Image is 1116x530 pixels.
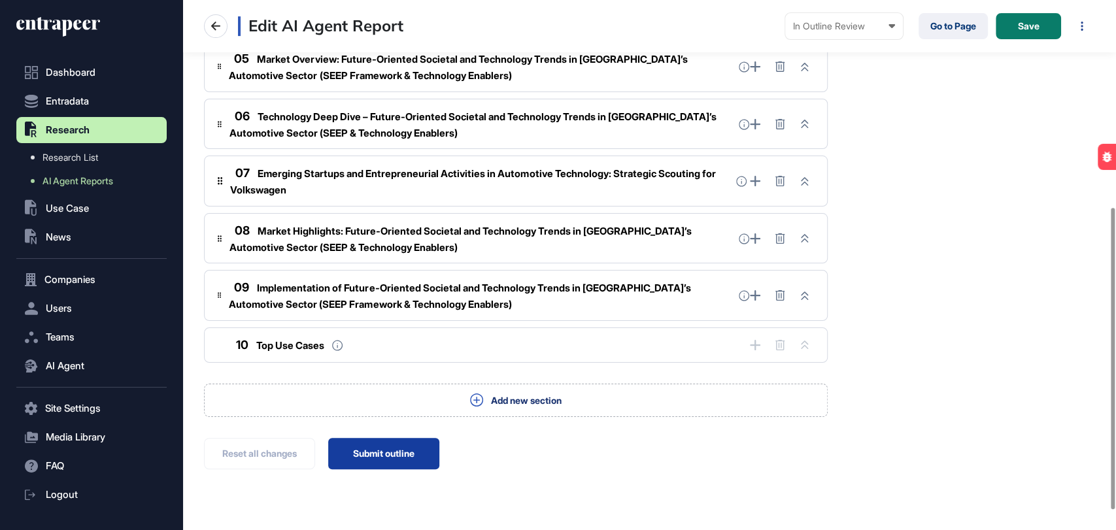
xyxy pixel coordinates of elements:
[16,482,167,508] a: Logout
[46,203,89,214] span: Use Case
[46,332,75,342] span: Teams
[16,117,167,143] button: Research
[16,295,167,322] button: Users
[23,146,167,169] a: Research List
[234,280,249,294] span: 09
[230,167,715,196] span: Emerging Startups and Entrepreneurial Activities in Automotive Technology: Strategic Scouting for...
[996,13,1061,39] button: Save
[16,59,167,86] a: Dashboard
[793,21,895,31] div: In Outline Review
[1018,22,1040,31] span: Save
[46,361,84,371] span: AI Agent
[46,461,64,471] span: FAQ
[256,339,324,352] span: Top Use Cases
[23,169,167,193] a: AI Agent Reports
[42,176,113,186] span: AI Agent Reports
[16,395,167,422] button: Site Settings
[16,224,167,250] button: News
[229,225,692,254] span: Market Highlights: Future-Oriented Societal and Technology Trends in [GEOGRAPHIC_DATA]’s Automoti...
[235,109,250,123] span: 06
[42,152,98,163] span: Research List
[235,224,250,237] span: 08
[46,125,90,135] span: Research
[16,353,167,379] button: AI Agent
[46,489,78,500] span: Logout
[16,267,167,293] button: Companies
[328,438,439,469] button: Submit outline
[229,53,687,82] span: Market Overview: Future-Oriented Societal and Technology Trends in [GEOGRAPHIC_DATA]’s Automotive...
[16,88,167,114] button: Entradata
[16,195,167,222] button: Use Case
[46,232,71,242] span: News
[16,453,167,479] button: FAQ
[235,166,250,180] span: 07
[46,432,105,442] span: Media Library
[238,16,403,36] h3: Edit AI Agent Report
[491,393,562,407] span: Add new section
[229,282,690,310] span: Implementation of Future-Oriented Societal and Technology Trends in [GEOGRAPHIC_DATA]’s Automotiv...
[16,424,167,450] button: Media Library
[236,338,248,352] span: 10
[46,96,89,107] span: Entradata
[44,274,95,285] span: Companies
[229,110,717,139] span: Technology Deep Dive – Future-Oriented Societal and Technology Trends in [GEOGRAPHIC_DATA]’s Auto...
[919,13,988,39] a: Go to Page
[45,403,101,414] span: Site Settings
[16,324,167,350] button: Teams
[46,67,95,78] span: Dashboard
[46,303,72,314] span: Users
[234,52,249,65] span: 05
